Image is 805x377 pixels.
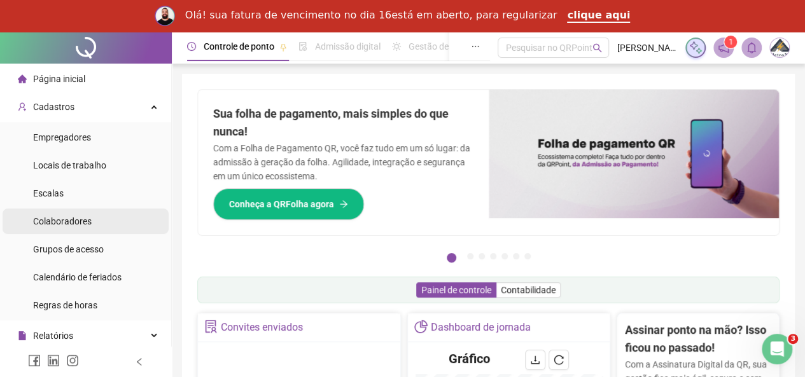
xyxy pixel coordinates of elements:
div: Convites enviados [221,317,303,338]
button: 3 [479,253,485,259]
div: Dashboard de jornada [431,317,531,338]
span: notification [718,42,729,53]
span: 3 [788,334,798,344]
span: file [18,331,27,340]
span: pushpin [279,43,287,51]
span: [PERSON_NAME] - Fpj eletronit [617,41,678,55]
h2: Sua folha de pagamento, mais simples do que nunca! [213,105,473,141]
span: Admissão digital [315,41,381,51]
span: Grupos de acesso [33,244,104,254]
img: Profile image for Rodolfo [155,6,175,26]
span: arrow-right [339,200,348,209]
span: reload [554,355,564,365]
sup: 1 [724,36,737,48]
a: clique aqui [567,9,630,23]
button: 1 [447,253,456,263]
button: Conheça a QRFolha agora [213,188,364,220]
span: Página inicial [33,74,85,84]
span: Empregadores [33,132,91,142]
span: bell [746,42,757,53]
span: download [530,355,540,365]
button: 7 [524,253,531,259]
span: Conheça a QRFolha agora [229,197,334,211]
span: Regras de horas [33,300,97,310]
div: Olá! sua fatura de vencimento no dia 16está em aberto, para regularizar [185,9,557,22]
span: pie-chart [414,320,428,333]
span: Locais de trabalho [33,160,106,170]
button: 6 [513,253,519,259]
span: clock-circle [187,42,196,51]
span: home [18,74,27,83]
span: Calendário de feriados [33,272,122,282]
span: Colaboradores [33,216,92,226]
span: linkedin [47,354,60,367]
span: sun [392,42,401,51]
iframe: Intercom live chat [762,334,792,364]
button: 5 [501,253,508,259]
span: Painel de controle [421,285,491,295]
img: banner%2F8d14a306-6205-4263-8e5b-06e9a85ad873.png [489,90,780,218]
span: solution [204,320,218,333]
span: Controle de ponto [204,41,274,51]
span: ellipsis [471,42,480,51]
span: Escalas [33,188,64,198]
span: 1 [729,38,733,46]
img: 58263 [770,38,789,57]
button: 4 [490,253,496,259]
span: file-done [298,42,307,51]
span: Contabilidade [501,285,556,295]
span: Relatórios [33,331,73,341]
span: Gestão de férias [409,41,473,51]
img: sparkle-icon.fc2bf0ac1784a2077858766a79e2daf3.svg [689,41,703,55]
p: Com a Folha de Pagamento QR, você faz tudo em um só lugar: da admissão à geração da folha. Agilid... [213,141,473,183]
span: instagram [66,354,79,367]
span: search [592,43,602,53]
span: user-add [18,102,27,111]
h4: Gráfico [449,350,490,367]
span: facebook [28,354,41,367]
h2: Assinar ponto na mão? Isso ficou no passado! [625,321,771,357]
button: 2 [467,253,473,259]
span: Cadastros [33,102,74,112]
span: left [135,357,144,366]
button: ellipsis [461,32,490,61]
